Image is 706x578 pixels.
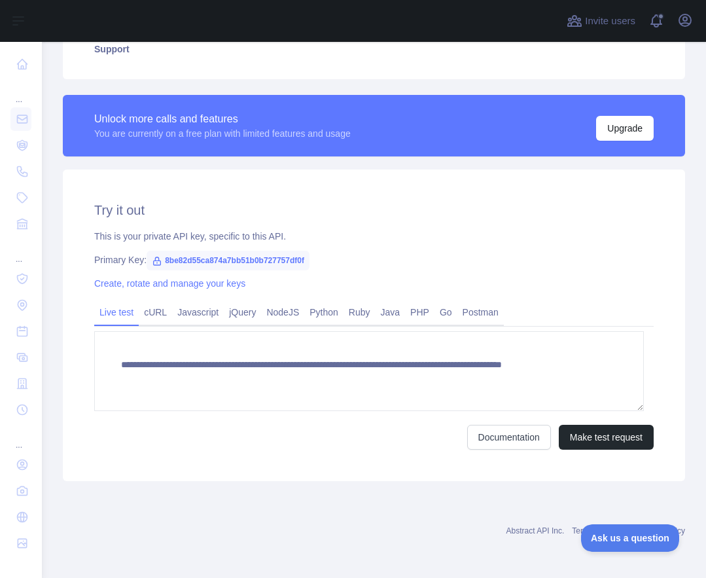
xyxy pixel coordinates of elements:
a: Create, rotate and manage your keys [94,278,245,289]
a: Live test [94,302,139,323]
a: cURL [139,302,172,323]
iframe: Toggle Customer Support [581,524,680,552]
h2: Try it out [94,201,654,219]
a: PHP [405,302,434,323]
div: ... [10,79,31,105]
a: Documentation [467,425,551,450]
a: Support [79,35,669,63]
a: Python [304,302,344,323]
a: Ruby [344,302,376,323]
span: 8be82d55ca874a7bb51b0b727757df0f [147,251,309,270]
div: This is your private API key, specific to this API. [94,230,654,243]
a: Go [434,302,457,323]
button: Make test request [559,425,654,450]
a: Abstract API Inc. [506,526,565,535]
a: Java [376,302,406,323]
a: jQuery [224,302,261,323]
a: NodeJS [261,302,304,323]
div: ... [10,424,31,450]
div: Unlock more calls and features [94,111,351,127]
button: Upgrade [596,116,654,141]
button: Invite users [564,10,638,31]
div: ... [10,238,31,264]
div: Primary Key: [94,253,654,266]
a: Postman [457,302,504,323]
div: You are currently on a free plan with limited features and usage [94,127,351,140]
span: Invite users [585,14,635,29]
a: Terms of service [572,526,629,535]
a: Javascript [172,302,224,323]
